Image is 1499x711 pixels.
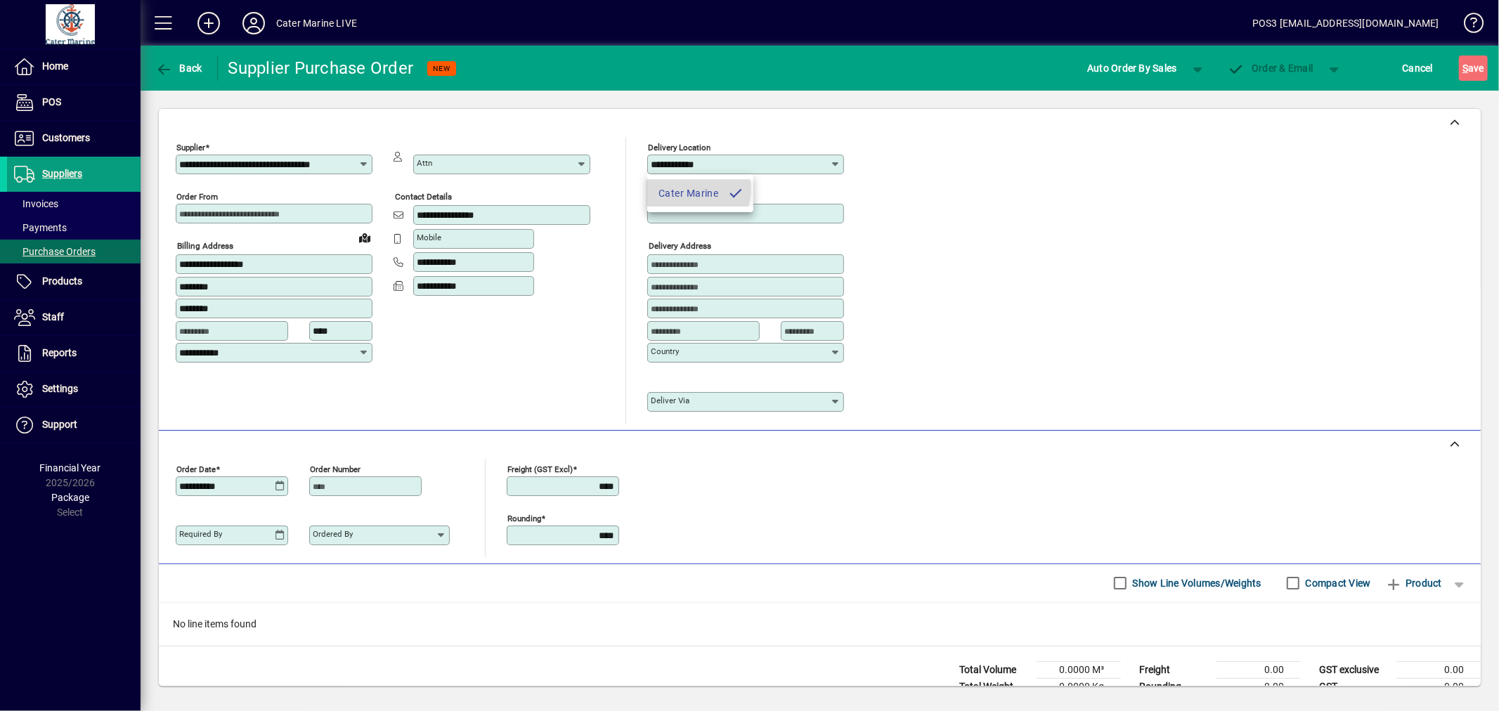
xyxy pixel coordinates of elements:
span: Settings [42,383,78,394]
a: Reports [7,336,141,371]
a: View on map [353,226,376,249]
a: Settings [7,372,141,407]
span: Product [1385,572,1442,594]
a: Knowledge Base [1453,3,1481,48]
td: 0.0000 M³ [1037,661,1121,678]
span: Order & Email [1228,63,1313,74]
span: NEW [433,64,450,73]
span: Purchase Orders [14,246,96,257]
span: Auto Order By Sales [1087,57,1177,79]
span: Payments [14,222,67,233]
button: Add [186,11,231,36]
mat-label: Country [651,346,679,356]
td: 0.00 [1396,661,1481,678]
td: 0.00 [1216,661,1301,678]
td: Total Volume [952,661,1037,678]
button: Auto Order By Sales [1080,56,1184,81]
td: Rounding [1132,678,1216,695]
span: Customers [42,132,90,143]
div: Cater Marine LIVE [276,12,357,34]
mat-label: Delivery Location [648,143,710,152]
div: No line items found [159,603,1481,646]
mat-label: Freight (GST excl) [507,464,573,474]
mat-label: Attn [417,158,432,168]
app-page-header-button: Back [141,56,218,81]
button: Profile [231,11,276,36]
span: Package [51,492,89,503]
mat-label: Ordered by [313,529,353,539]
a: POS [7,85,141,120]
span: Cancel [1403,57,1434,79]
div: POS3 [EMAIL_ADDRESS][DOMAIN_NAME] [1252,12,1439,34]
button: Save [1459,56,1488,81]
a: Support [7,407,141,443]
span: Suppliers [42,168,82,179]
mat-label: Order from [176,192,218,202]
mat-label: Rounding [507,513,541,523]
span: POS [42,96,61,107]
td: Total Weight [952,678,1037,695]
span: S [1462,63,1468,74]
span: Financial Year [40,462,101,474]
label: Show Line Volumes/Weights [1130,576,1261,590]
span: Invoices [14,198,58,209]
button: Cancel [1399,56,1437,81]
span: Home [42,60,68,72]
td: 0.00 [1216,678,1301,695]
a: Products [7,264,141,299]
a: Payments [7,216,141,240]
td: GST exclusive [1312,661,1396,678]
mat-label: Order number [310,464,361,474]
a: Purchase Orders [7,240,141,263]
mat-label: Order date [176,464,216,474]
span: ave [1462,57,1484,79]
a: Staff [7,300,141,335]
a: Invoices [7,192,141,216]
td: Freight [1132,661,1216,678]
mat-label: Supplier [176,143,205,152]
a: Customers [7,121,141,156]
span: Staff [42,311,64,322]
mat-label: Deliver via [651,396,689,405]
td: 0.00 [1396,678,1481,695]
a: Home [7,49,141,84]
button: Product [1378,570,1449,596]
td: GST [1312,678,1396,695]
button: Back [152,56,206,81]
td: 0.0000 Kg [1037,678,1121,695]
mat-label: Mobile [417,233,441,242]
div: Supplier Purchase Order [228,57,414,79]
span: Support [42,419,77,430]
mat-label: Deliver To [648,192,684,202]
label: Compact View [1303,576,1371,590]
span: Reports [42,347,77,358]
span: Products [42,275,82,287]
mat-label: Required by [179,529,222,539]
span: Back [155,63,202,74]
button: Order & Email [1221,56,1320,81]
